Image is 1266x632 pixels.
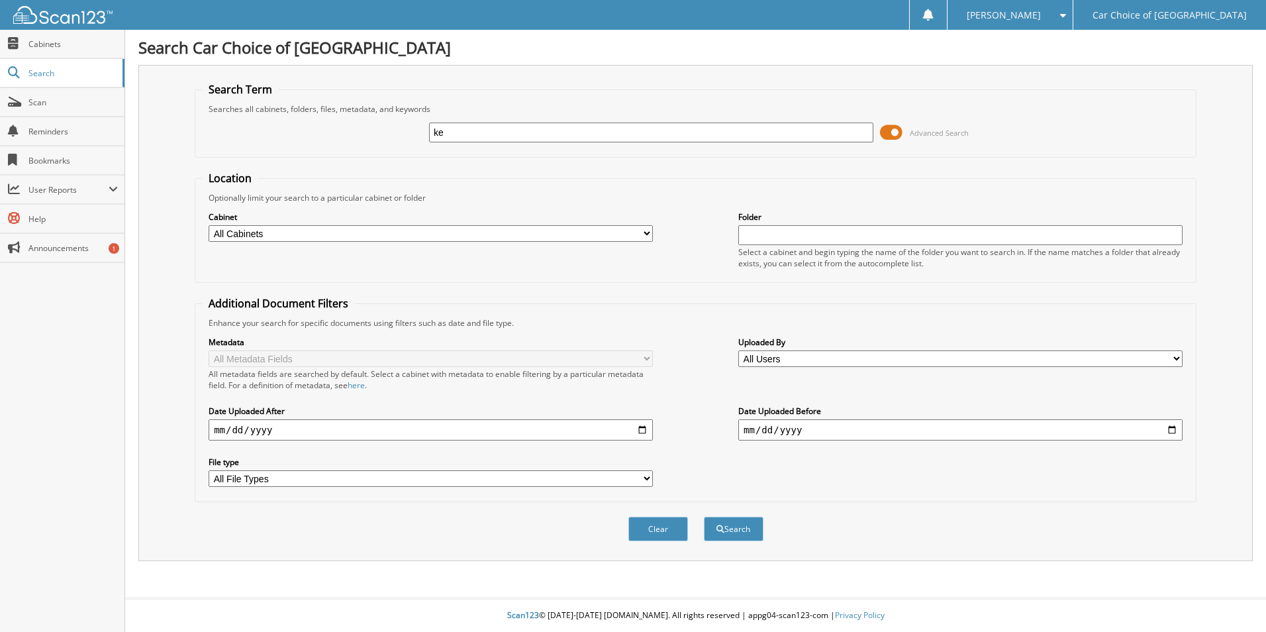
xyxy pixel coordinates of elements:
[507,609,539,621] span: Scan123
[738,211,1183,223] label: Folder
[628,517,688,541] button: Clear
[125,600,1266,632] div: © [DATE]-[DATE] [DOMAIN_NAME]. All rights reserved | appg04-scan123-com |
[202,103,1189,115] div: Searches all cabinets, folders, files, metadata, and keywords
[28,184,109,195] span: User Reports
[738,405,1183,417] label: Date Uploaded Before
[835,609,885,621] a: Privacy Policy
[202,192,1189,203] div: Optionally limit your search to a particular cabinet or folder
[209,368,653,391] div: All metadata fields are searched by default. Select a cabinet with metadata to enable filtering b...
[138,36,1253,58] h1: Search Car Choice of [GEOGRAPHIC_DATA]
[967,11,1041,19] span: [PERSON_NAME]
[28,38,118,50] span: Cabinets
[348,380,365,391] a: here
[28,155,118,166] span: Bookmarks
[109,243,119,254] div: 1
[28,242,118,254] span: Announcements
[209,456,653,468] label: File type
[202,82,279,97] legend: Search Term
[1093,11,1247,19] span: Car Choice of [GEOGRAPHIC_DATA]
[202,317,1189,329] div: Enhance your search for specific documents using filters such as date and file type.
[738,419,1183,441] input: end
[209,405,653,417] label: Date Uploaded After
[202,296,355,311] legend: Additional Document Filters
[28,97,118,108] span: Scan
[910,128,969,138] span: Advanced Search
[28,126,118,137] span: Reminders
[28,213,118,225] span: Help
[738,246,1183,269] div: Select a cabinet and begin typing the name of the folder you want to search in. If the name match...
[704,517,763,541] button: Search
[738,337,1183,348] label: Uploaded By
[202,171,258,185] legend: Location
[209,211,653,223] label: Cabinet
[209,337,653,348] label: Metadata
[209,419,653,441] input: start
[13,6,113,24] img: scan123-logo-white.svg
[28,68,116,79] span: Search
